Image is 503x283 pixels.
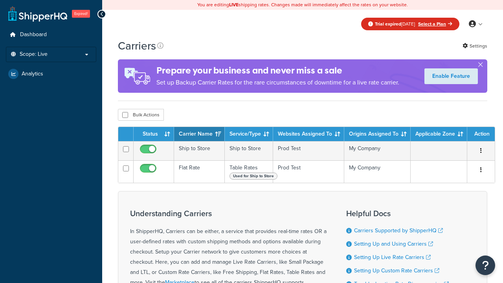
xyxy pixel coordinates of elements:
[225,160,273,183] td: Table Rates
[118,38,156,53] h1: Carriers
[273,127,344,141] th: Websites Assigned To: activate to sort column ascending
[20,51,48,58] span: Scope: Live
[344,141,411,160] td: My Company
[354,253,431,261] a: Setting Up Live Rate Carriers
[354,266,439,275] a: Setting Up Custom Rate Carriers
[344,160,411,183] td: My Company
[174,160,225,183] td: Flat Rate
[8,6,67,22] a: ShipperHQ Home
[72,10,90,18] span: Expired!
[273,141,344,160] td: Prod Test
[156,64,399,77] h4: Prepare your business and never miss a sale
[463,40,487,51] a: Settings
[411,127,467,141] th: Applicable Zone: activate to sort column ascending
[344,127,411,141] th: Origins Assigned To: activate to sort column ascending
[375,20,401,28] strong: Trial expired
[424,68,478,84] a: Enable Feature
[6,28,96,42] a: Dashboard
[229,173,277,180] span: Used for Ship to Store
[354,226,443,235] a: Carriers Supported by ShipperHQ
[418,20,452,28] a: Select a Plan
[22,71,43,77] span: Analytics
[174,141,225,160] td: Ship to Store
[6,67,96,81] a: Analytics
[225,141,273,160] td: Ship to Store
[156,77,399,88] p: Set up Backup Carrier Rates for the rare circumstances of downtime for a live rate carrier.
[174,127,225,141] th: Carrier Name: activate to sort column ascending
[354,240,433,248] a: Setting Up and Using Carriers
[273,160,344,183] td: Prod Test
[467,127,495,141] th: Action
[134,127,174,141] th: Status: activate to sort column ascending
[20,31,47,38] span: Dashboard
[130,209,327,218] h3: Understanding Carriers
[225,127,273,141] th: Service/Type: activate to sort column ascending
[375,20,415,28] span: [DATE]
[118,109,164,121] button: Bulk Actions
[475,255,495,275] button: Open Resource Center
[118,59,156,93] img: ad-rules-rateshop-fe6ec290ccb7230408bd80ed9643f0289d75e0ffd9eb532fc0e269fcd187b520.png
[229,1,239,8] b: LIVE
[346,209,449,218] h3: Helpful Docs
